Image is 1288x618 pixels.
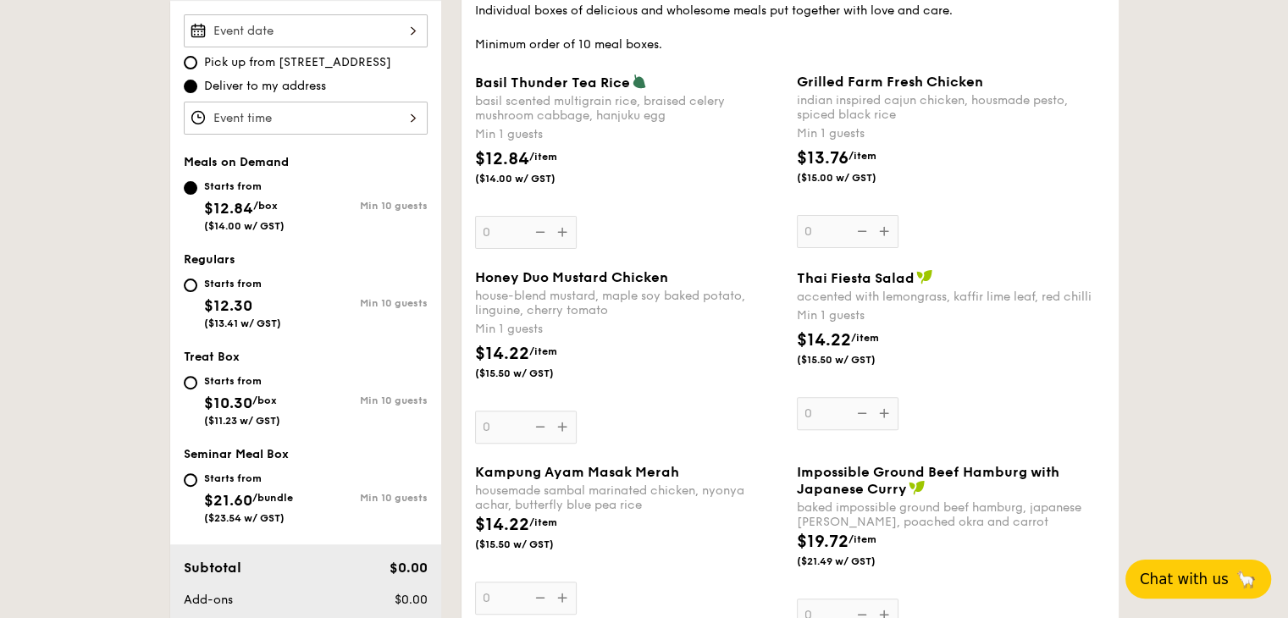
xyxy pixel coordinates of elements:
[184,56,197,69] input: Pick up from [STREET_ADDRESS]
[797,148,849,168] span: $13.76
[475,538,590,551] span: ($15.50 w/ GST)
[204,54,391,71] span: Pick up from [STREET_ADDRESS]
[909,480,926,495] img: icon-vegan.f8ff3823.svg
[529,516,557,528] span: /item
[849,533,876,545] span: /item
[252,492,293,504] span: /bundle
[204,220,285,232] span: ($14.00 w/ GST)
[184,102,428,135] input: Event time
[797,500,1105,529] div: baked impossible ground beef hamburg, japanese [PERSON_NAME], poached okra and carrot
[475,367,590,380] span: ($15.50 w/ GST)
[184,279,197,292] input: Starts from$12.30($13.41 w/ GST)Min 10 guests
[797,74,983,90] span: Grilled Farm Fresh Chicken
[475,289,783,317] div: house-blend mustard, maple soy baked potato, linguine, cherry tomato
[475,94,783,123] div: basil scented multigrain rice, braised celery mushroom cabbage, hanjuku egg
[306,395,428,406] div: Min 10 guests
[389,560,427,576] span: $0.00
[204,277,281,290] div: Starts from
[851,332,879,344] span: /item
[184,155,289,169] span: Meals on Demand
[204,491,252,510] span: $21.60
[475,321,783,338] div: Min 1 guests
[1235,569,1257,589] span: 🦙
[797,93,1105,122] div: indian inspired cajun chicken, housmade pesto, spiced black rice
[252,395,277,406] span: /box
[797,307,1105,324] div: Min 1 guests
[797,330,851,350] span: $14.22
[184,80,197,93] input: Deliver to my address
[529,345,557,357] span: /item
[204,472,293,485] div: Starts from
[475,172,590,185] span: ($14.00 w/ GST)
[394,593,427,607] span: $0.00
[204,394,252,412] span: $10.30
[529,151,557,163] span: /item
[184,14,428,47] input: Event date
[184,560,241,576] span: Subtotal
[475,149,529,169] span: $12.84
[253,200,278,212] span: /box
[475,464,679,480] span: Kampung Ayam Masak Merah
[475,126,783,143] div: Min 1 guests
[916,269,933,284] img: icon-vegan.f8ff3823.svg
[475,515,529,535] span: $14.22
[475,483,783,512] div: housemade sambal marinated chicken, nyonya achar, butterfly blue pea rice
[184,447,289,461] span: Seminar Meal Box
[1125,560,1271,599] button: Chat with us🦙
[184,350,240,364] span: Treat Box
[475,74,630,91] span: Basil Thunder Tea Rice
[204,179,285,193] div: Starts from
[204,374,280,388] div: Starts from
[475,269,668,285] span: Honey Duo Mustard Chicken
[797,353,912,367] span: ($15.50 w/ GST)
[797,290,1105,304] div: accented with lemongrass, kaffir lime leaf, red chilli
[184,593,233,607] span: Add-ons
[184,252,235,267] span: Regulars
[184,181,197,195] input: Starts from$12.84/box($14.00 w/ GST)Min 10 guests
[797,171,912,185] span: ($15.00 w/ GST)
[797,270,915,286] span: Thai Fiesta Salad
[797,532,849,552] span: $19.72
[204,415,280,427] span: ($11.23 w/ GST)
[204,317,281,329] span: ($13.41 w/ GST)
[1140,571,1229,588] span: Chat with us
[475,344,529,364] span: $14.22
[184,473,197,487] input: Starts from$21.60/bundle($23.54 w/ GST)Min 10 guests
[184,376,197,389] input: Starts from$10.30/box($11.23 w/ GST)Min 10 guests
[306,297,428,309] div: Min 10 guests
[306,492,428,504] div: Min 10 guests
[475,3,1105,53] div: Individual boxes of delicious and wholesome meals put together with love and care. Minimum order ...
[632,74,647,89] img: icon-vegetarian.fe4039eb.svg
[204,296,252,315] span: $12.30
[204,199,253,218] span: $12.84
[204,78,326,95] span: Deliver to my address
[306,200,428,212] div: Min 10 guests
[797,464,1059,497] span: Impossible Ground Beef Hamburg with Japanese Curry
[797,555,912,568] span: ($21.49 w/ GST)
[204,512,285,524] span: ($23.54 w/ GST)
[797,125,1105,142] div: Min 1 guests
[849,150,876,162] span: /item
